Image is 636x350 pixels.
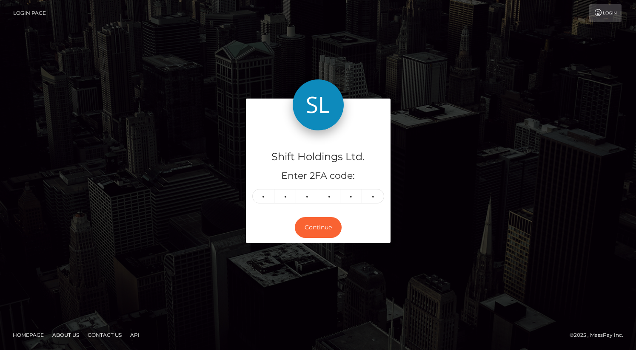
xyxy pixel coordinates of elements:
button: Continue [295,217,342,238]
a: API [127,328,143,342]
div: © 2025 , MassPay Inc. [570,330,630,340]
a: Login Page [13,4,46,22]
h4: Shift Holdings Ltd. [252,150,384,164]
h5: Enter 2FA code: [252,169,384,183]
a: About Us [49,328,83,342]
a: Contact Us [84,328,125,342]
a: Homepage [9,328,47,342]
a: Login [589,4,622,22]
img: Shift Holdings Ltd. [293,79,344,130]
